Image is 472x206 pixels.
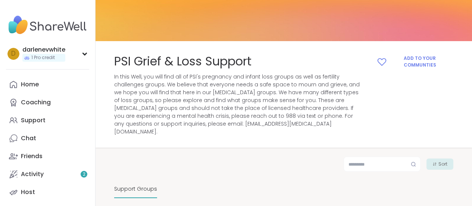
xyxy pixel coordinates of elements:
span: Add to your Communties [390,55,450,68]
a: Activity2 [6,165,89,183]
span: 2 [83,171,85,178]
a: Support [6,111,89,129]
span: Support Groups [114,185,157,193]
a: Host [6,183,89,201]
img: ShareWell Nav Logo [6,12,89,38]
div: Support [21,116,46,124]
div: darlenevwhite [22,46,65,54]
button: Add to your Communties [373,53,453,70]
span: d [11,49,16,59]
a: Coaching [6,93,89,111]
a: Chat [6,129,89,147]
div: Chat [21,134,36,142]
div: Host [21,188,35,196]
span: 1 Pro credit [31,55,55,61]
span: In this Well, you will find all of PSI's pregnancy and infant loss groups as well as fertility ch... [114,73,364,136]
div: Home [21,80,39,89]
div: Activity [21,170,44,178]
div: Friends [21,152,43,160]
a: Friends [6,147,89,165]
span: PSI Grief & Loss Support [114,53,251,70]
a: Home [6,76,89,93]
div: Coaching [21,98,51,107]
span: Sort [438,161,447,167]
